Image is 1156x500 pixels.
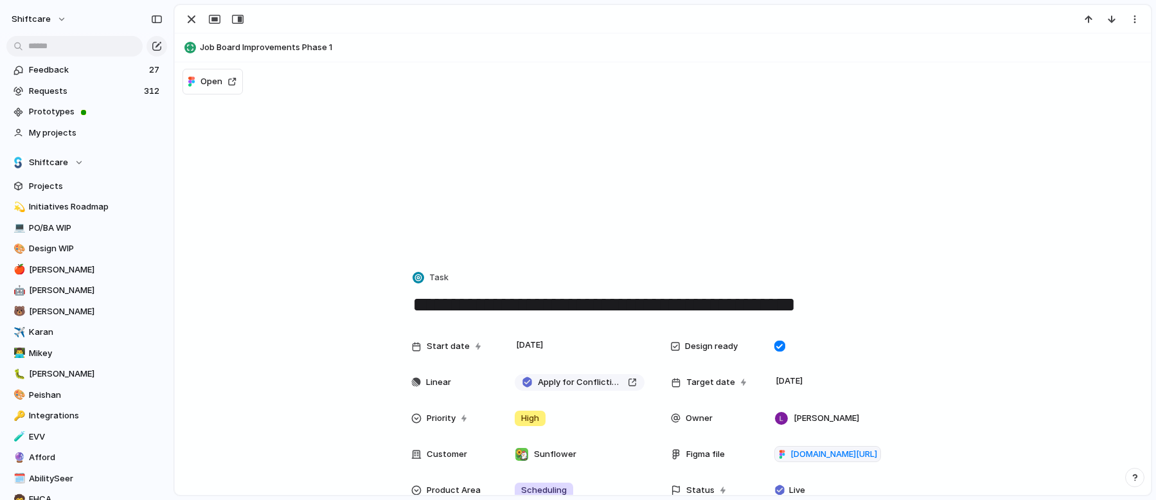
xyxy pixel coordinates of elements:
[774,446,881,463] a: [DOMAIN_NAME][URL]
[29,64,145,76] span: Feedback
[13,451,22,465] div: 🔮
[686,484,715,497] span: Status
[181,37,1145,58] button: Job Board Improvements Phase 1
[6,219,167,238] a: 💻PO/BA WIP
[6,260,167,280] a: 🍎[PERSON_NAME]
[6,302,167,321] a: 🐻[PERSON_NAME]
[6,469,167,488] a: 🗓️AbilitySeer
[427,448,467,461] span: Customer
[6,344,167,363] a: 👨‍💻Mikey
[686,448,725,461] span: Figma file
[13,409,22,424] div: 🔑
[13,346,22,361] div: 👨‍💻
[12,201,24,213] button: 💫
[29,409,163,422] span: Integrations
[6,448,167,467] a: 🔮Afford
[29,451,163,464] span: Afford
[6,364,167,384] a: 🐛[PERSON_NAME]
[13,388,22,402] div: 🎨
[13,242,22,256] div: 🎨
[29,242,163,255] span: Design WIP
[6,427,167,447] a: 🧪EVV
[426,376,451,389] span: Linear
[6,123,167,143] a: My projects
[29,201,163,213] span: Initiatives Roadmap
[29,284,163,297] span: [PERSON_NAME]
[685,340,738,353] span: Design ready
[182,69,243,94] button: Open
[12,431,24,443] button: 🧪
[12,409,24,422] button: 🔑
[29,472,163,485] span: AbilitySeer
[29,222,163,235] span: PO/BA WIP
[12,368,24,380] button: 🐛
[13,429,22,444] div: 🧪
[200,41,1145,54] span: Job Board Improvements Phase 1
[515,374,645,391] a: Apply for Conflicting Shifts through Job Board
[427,412,456,425] span: Priority
[29,326,163,339] span: Karan
[144,85,162,98] span: 312
[29,305,163,318] span: [PERSON_NAME]
[789,484,805,497] span: Live
[6,281,167,300] a: 🤖[PERSON_NAME]
[149,64,162,76] span: 27
[29,156,68,169] span: Shiftcare
[12,472,24,485] button: 🗓️
[29,347,163,360] span: Mikey
[12,242,24,255] button: 🎨
[29,431,163,443] span: EVV
[538,376,623,389] span: Apply for Conflicting Shifts through Job Board
[13,471,22,486] div: 🗓️
[200,75,222,88] span: Open
[29,85,140,98] span: Requests
[29,180,163,193] span: Projects
[6,197,167,217] a: 💫Initiatives Roadmap
[794,412,859,425] span: [PERSON_NAME]
[6,102,167,121] a: Prototypes
[521,412,539,425] span: High
[6,60,167,80] a: Feedback27
[12,347,24,360] button: 👨‍💻
[427,484,481,497] span: Product Area
[6,323,167,342] a: ✈️Karan
[521,484,567,497] span: Scheduling
[12,284,24,297] button: 🤖
[12,326,24,339] button: ✈️
[427,340,470,353] span: Start date
[12,305,24,318] button: 🐻
[13,304,22,319] div: 🐻
[6,406,167,425] a: 🔑Integrations
[6,9,73,30] button: shiftcare
[13,262,22,277] div: 🍎
[534,448,576,461] span: Sunflower
[29,127,163,139] span: My projects
[790,448,877,461] span: [DOMAIN_NAME][URL]
[29,105,163,118] span: Prototypes
[429,271,449,284] span: Task
[6,386,167,405] a: 🎨Peishan
[6,177,167,196] a: Projects
[13,367,22,382] div: 🐛
[686,412,713,425] span: Owner
[686,376,735,389] span: Target date
[13,283,22,298] div: 🤖
[12,13,51,26] span: shiftcare
[410,269,452,287] button: Task
[6,239,167,258] a: 🎨Design WIP
[13,325,22,340] div: ✈️
[29,389,163,402] span: Peishan
[13,220,22,235] div: 💻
